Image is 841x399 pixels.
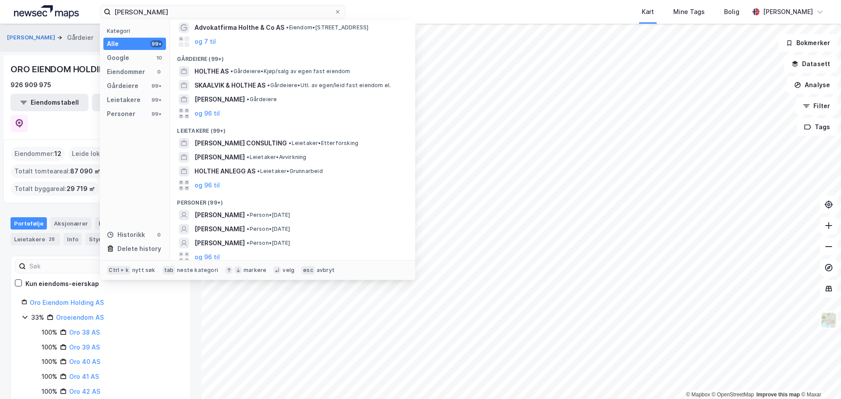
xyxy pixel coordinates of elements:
button: Eiendomstabell [11,94,88,111]
div: Eiendommer [107,67,145,77]
button: Datasett [784,55,837,73]
div: neste kategori [177,267,218,274]
span: Leietaker • Grunnarbeid [257,168,322,175]
div: 99+ [150,82,163,89]
a: Oro 39 AS [69,343,100,351]
span: Gårdeiere • Kjøp/salg av egen fast eiendom [230,68,350,75]
span: Leietaker • Etterforsking [289,140,358,147]
span: • [289,140,291,146]
div: Gårdeiere [107,81,138,91]
span: Leietaker • Avvirkning [247,154,306,161]
div: 10 [155,54,163,61]
div: 0 [155,68,163,75]
div: 99+ [150,40,163,47]
div: Leide lokasjoner : [68,147,131,161]
div: 100% [42,386,57,397]
input: Søk på adresse, matrikkel, gårdeiere, leietakere eller personer [111,5,334,18]
div: Gårdeiere (99+) [170,49,415,64]
img: Z [820,312,837,328]
span: HOLTHE ANLEGG AS [194,166,255,177]
div: velg [283,267,294,274]
div: Mine Tags [673,7,705,17]
span: Person • [DATE] [247,212,290,219]
span: [PERSON_NAME] [194,238,245,248]
div: 100% [42,357,57,367]
a: OpenStreetMap [712,392,754,398]
div: ORO EIENDOM HOLDING AS [11,62,127,76]
a: Oro 42 AS [69,388,100,395]
div: Portefølje [11,217,47,230]
button: Leietakertabell [92,94,170,111]
button: og 96 til [194,108,220,119]
input: Søk [26,260,122,273]
span: Gårdeiere [247,96,277,103]
div: Delete history [117,244,161,254]
span: • [286,24,289,31]
button: Tags [797,118,837,136]
div: Kategori [107,28,166,34]
span: 87 090 ㎡ [70,166,100,177]
a: Oro Eiendom Holding AS [30,299,104,306]
div: 99+ [150,96,163,103]
div: 99+ [150,110,163,117]
span: • [247,240,249,246]
span: • [257,168,260,174]
div: Gårdeier [67,32,93,43]
button: og 96 til [194,252,220,262]
div: markere [244,267,266,274]
button: og 96 til [194,180,220,191]
div: Totalt byggareal : [11,182,99,196]
div: 100% [42,342,57,353]
div: tab [163,266,176,275]
div: 100% [42,327,57,338]
div: Info [64,233,82,245]
div: 100% [42,371,57,382]
span: Advokatfirma Holthe & Co AS [194,22,284,33]
div: Historikk [107,230,145,240]
span: Eiendom • [STREET_ADDRESS] [286,24,368,31]
span: HOLTHE AS [194,66,229,77]
span: SKAALVIK & HOLTHE AS [194,80,265,91]
button: Bokmerker [778,34,837,52]
iframe: Chat Widget [797,357,841,399]
div: Kun eiendoms-eierskap [25,279,99,289]
span: [PERSON_NAME] [194,210,245,220]
button: og 7 til [194,36,216,47]
div: 28 [47,235,57,244]
span: • [247,96,249,102]
div: Leietakere [11,233,60,245]
div: avbryt [317,267,335,274]
span: • [230,68,233,74]
div: esc [301,266,315,275]
div: Eiendommer [95,217,149,230]
span: [PERSON_NAME] [194,152,245,162]
div: Eiendommer : [11,147,65,161]
div: Kart [642,7,654,17]
span: [PERSON_NAME] [194,224,245,234]
a: Oro 41 AS [69,373,99,380]
button: Filter [795,97,837,115]
span: • [267,82,270,88]
div: Personer (99+) [170,192,415,208]
button: Analyse [787,76,837,94]
button: [PERSON_NAME] [7,33,57,42]
div: Personer [107,109,135,119]
div: Styret [85,233,121,245]
div: [PERSON_NAME] [763,7,813,17]
div: nytt søk [132,267,155,274]
span: Gårdeiere • Utl. av egen/leid fast eiendom el. [267,82,391,89]
span: • [247,154,249,160]
div: 0 [155,231,163,238]
a: Oro 40 AS [69,358,100,365]
div: Google [107,53,129,63]
span: 29 719 ㎡ [67,184,95,194]
div: Bolig [724,7,739,17]
a: Oro 38 AS [69,328,100,336]
div: Leietakere [107,95,141,105]
a: Oroeiendom AS [56,314,104,321]
div: Totalt tomteareal : [11,164,104,178]
span: • [247,212,249,218]
div: Ctrl + k [107,266,131,275]
div: Alle [107,39,119,49]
